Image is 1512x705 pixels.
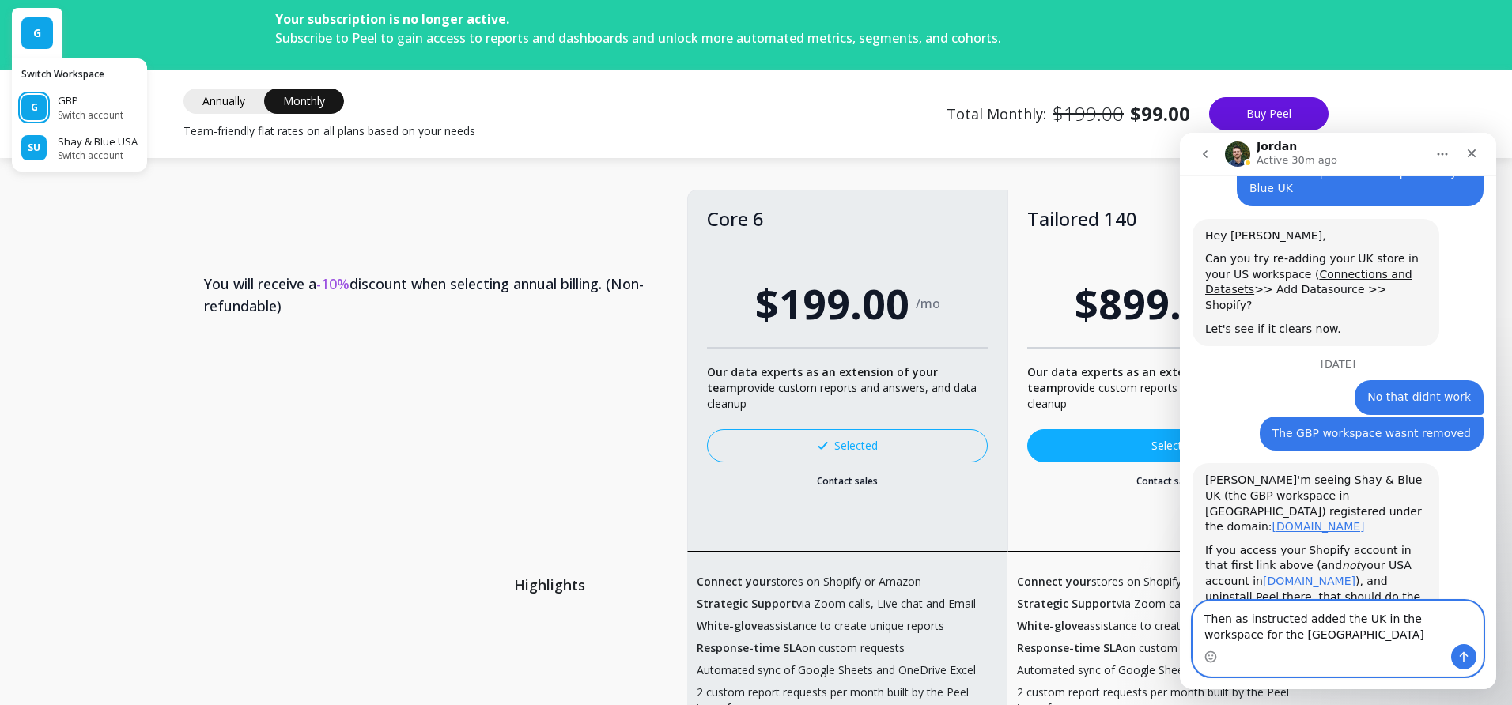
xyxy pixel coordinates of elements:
[58,134,138,150] p: Shay & Blue USA
[275,10,509,28] span: Your subscription is no longer active.
[1017,618,1083,633] b: White-glove
[1017,596,1117,611] b: Strategic Support
[183,89,264,114] span: Annually
[697,596,976,612] span: via Zoom calls, Live chat and Email
[707,364,938,395] b: Our data experts as an extension of your team
[697,574,771,589] b: Connect your
[1017,640,1225,656] span: on custom requests
[21,68,138,81] span: Switch Workspace
[697,596,796,611] b: Strategic Support
[1130,101,1190,126] b: $99.00
[1027,364,1297,411] span: provide custom reports and answers, and data cleanup
[697,618,944,634] span: assistance to create unique reports
[947,101,1190,126] span: Total Monthly:
[58,109,123,122] span: Switch account
[1017,596,1296,612] span: via Zoom calls, Live chat and Email
[1017,574,1091,589] b: Connect your
[1027,364,1258,395] b: Our data experts as an extension of your team
[58,149,138,162] span: Switch account
[264,89,344,114] span: Monthly
[185,247,687,342] th: You will receive a discount when selecting annual billing. (Non-refundable)
[818,438,878,454] div: Selected
[1017,662,1296,678] span: Automated sync of Google Sheets and OneDrive Excel
[1027,209,1307,228] div: Tailored 140
[707,209,987,228] div: Core 6
[1017,574,1242,590] span: stores on Shopify or Amazon
[316,274,350,293] span: -10%
[1053,101,1124,126] p: $199.00
[1180,133,1496,689] iframe: Intercom live chat
[1209,97,1329,130] button: Buy Peel
[916,296,940,311] span: /mo
[1027,475,1307,488] a: Contact sales
[1075,273,1229,334] span: $899.00
[183,123,475,139] span: Team-friendly flat rates on all plans based on your needs
[818,442,828,450] img: svg+xml;base64,PHN2ZyB3aWR0aD0iMTMiIGhlaWdodD0iMTAiIHZpZXdCb3g9IjAgMCAxMyAxMCIgZmlsbD0ibm9uZSIgeG...
[697,574,921,590] span: stores on Shopify or Amazon
[1017,640,1122,655] b: Response-time SLA
[697,640,802,655] b: Response-time SLA
[697,662,976,678] span: Automated sync of Google Sheets and OneDrive Excel
[31,101,38,114] span: G
[1027,429,1307,462] a: Select
[58,93,123,109] p: GBP
[755,273,909,334] span: $199.00
[697,640,905,656] span: on custom requests
[33,25,41,41] span: G
[275,29,1001,47] span: Subscribe to Peel to gain access to reports and dashboards and unlock more automated metrics, seg...
[1017,618,1264,634] span: assistance to create unique reports
[707,364,977,411] span: provide custom reports and answers, and data cleanup
[707,475,987,488] a: Contact sales
[28,141,40,154] span: SU
[697,618,763,633] b: White-glove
